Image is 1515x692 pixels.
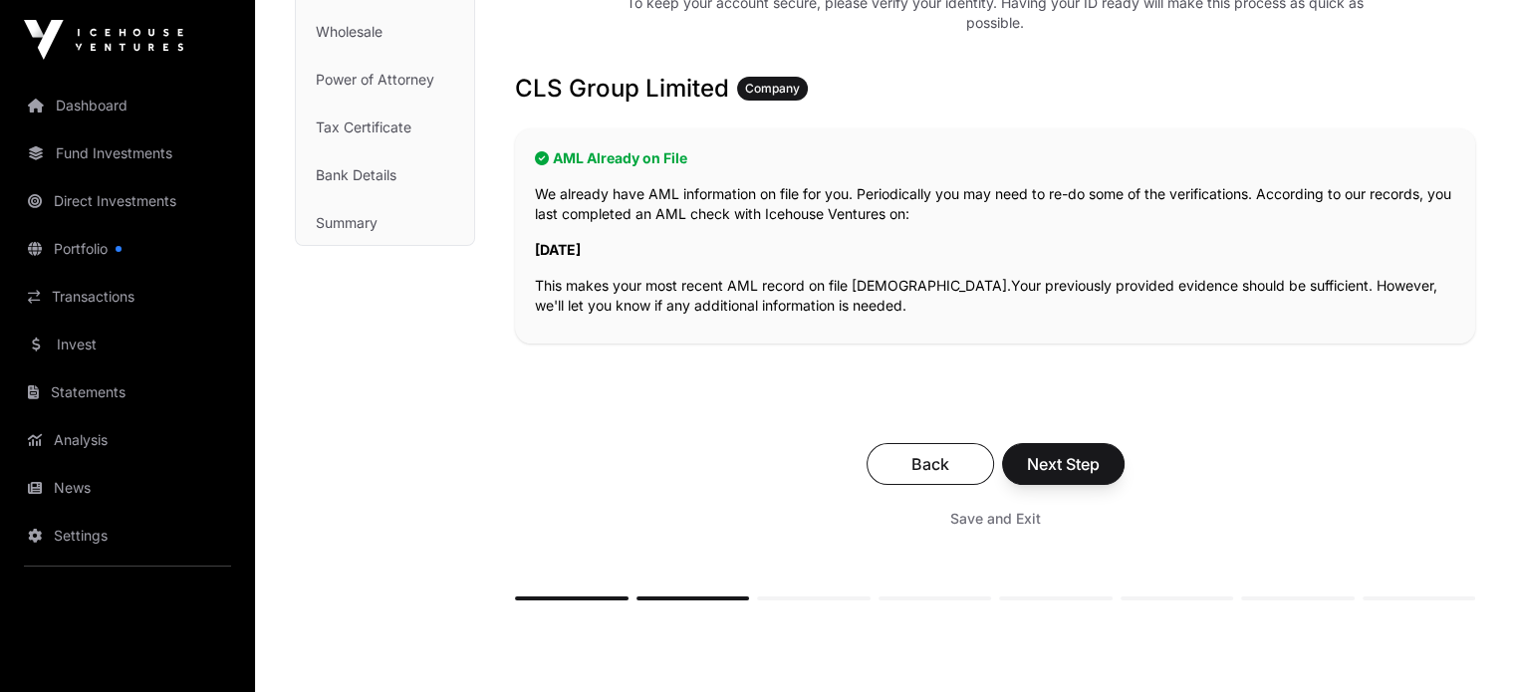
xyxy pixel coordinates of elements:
[867,443,994,485] button: Back
[16,84,239,127] a: Dashboard
[535,148,1455,168] h2: AML Already on File
[745,81,800,97] span: Company
[16,179,239,223] a: Direct Investments
[16,323,239,366] a: Invest
[296,153,474,197] a: Bank Details
[16,227,239,271] a: Portfolio
[16,466,239,510] a: News
[515,73,1475,105] h3: CLS Group Limited
[296,201,474,245] a: Summary
[891,452,969,476] span: Back
[296,106,474,149] a: Tax Certificate
[296,58,474,102] a: Power of Attorney
[926,501,1065,537] button: Save and Exit
[16,370,239,414] a: Statements
[950,509,1041,529] span: Save and Exit
[16,514,239,558] a: Settings
[1415,596,1515,692] iframe: Chat Widget
[535,184,1455,224] p: We already have AML information on file for you. Periodically you may need to re-do some of the v...
[16,418,239,462] a: Analysis
[16,131,239,175] a: Fund Investments
[535,240,1455,260] p: [DATE]
[1002,443,1125,485] button: Next Step
[16,275,239,319] a: Transactions
[1027,452,1100,476] span: Next Step
[24,20,183,60] img: Icehouse Ventures Logo
[296,10,474,54] a: Wholesale
[535,276,1455,316] p: This makes your most recent AML record on file [DEMOGRAPHIC_DATA].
